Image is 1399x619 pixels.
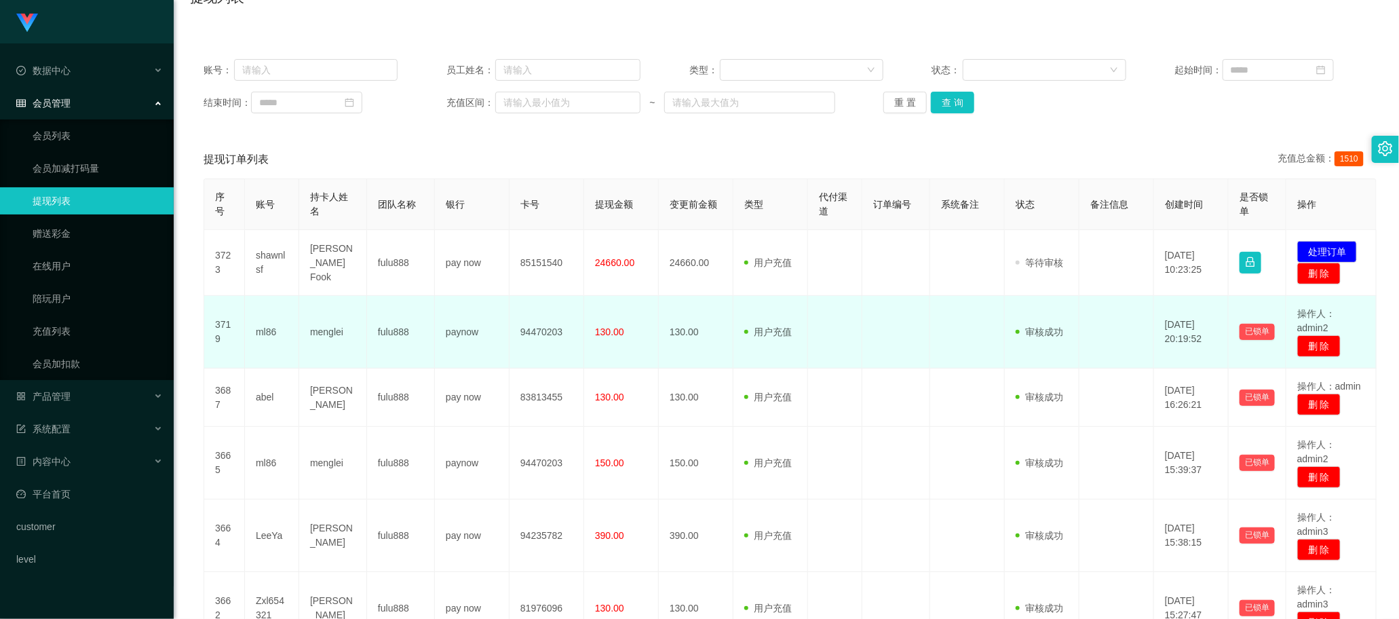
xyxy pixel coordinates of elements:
button: 已锁单 [1240,390,1275,406]
span: 24660.00 [595,257,634,268]
a: 会员加扣款 [33,350,163,377]
span: 备注信息 [1090,199,1128,210]
i: 图标: down [1110,66,1118,75]
span: 员工姓名： [446,63,495,77]
i: 图标: appstore-o [16,392,26,401]
span: 是否锁单 [1240,191,1268,217]
span: 产品管理 [16,391,71,402]
td: menglei [299,427,367,500]
input: 请输入最小值为 [495,92,640,113]
span: 状态 [1016,199,1035,210]
span: 用户充值 [744,257,792,268]
span: 1510 [1335,151,1364,166]
i: 图标: form [16,424,26,434]
td: abel [245,369,299,427]
td: paynow [435,427,510,500]
span: 提现订单列表 [204,151,269,168]
input: 请输入 [234,59,398,81]
span: 审核成功 [1016,457,1063,468]
button: 删 除 [1297,466,1341,488]
a: 在线用户 [33,252,163,280]
td: 130.00 [659,296,733,369]
td: [DATE] 15:38:15 [1154,500,1229,572]
span: 持卡人姓名 [310,191,348,217]
i: 图标: calendar [1316,65,1326,75]
td: fulu888 [367,296,435,369]
input: 请输入最大值为 [664,92,835,113]
td: pay now [435,230,510,296]
td: ml86 [245,296,299,369]
td: pay now [435,500,510,572]
span: 序号 [215,191,225,217]
span: 代付渠道 [819,191,847,217]
td: [PERSON_NAME] Fook [299,230,367,296]
input: 请输入 [495,59,640,81]
span: 内容中心 [16,456,71,467]
i: 图标: down [867,66,875,75]
span: 结束时间： [204,96,251,110]
span: 用户充值 [744,603,792,614]
span: 团队名称 [378,199,416,210]
a: 会员列表 [33,122,163,149]
button: 已锁单 [1240,455,1275,471]
span: 充值区间： [446,96,495,110]
span: 账号： [204,63,234,77]
span: 操作人：admin3 [1297,512,1335,537]
td: menglei [299,296,367,369]
a: 赠送彩金 [33,220,163,247]
span: 操作人：admin2 [1297,439,1335,464]
td: 83813455 [510,369,584,427]
td: [DATE] 16:26:21 [1154,369,1229,427]
span: 审核成功 [1016,603,1063,614]
button: 查 询 [931,92,974,113]
i: 图标: setting [1378,141,1393,156]
a: level [16,546,163,573]
td: fulu888 [367,427,435,500]
span: 130.00 [595,603,624,614]
span: 用户充值 [744,457,792,468]
span: 150.00 [595,457,624,468]
span: 类型： [689,63,720,77]
span: 用户充值 [744,530,792,541]
a: 图标: dashboard平台首页 [16,481,163,508]
span: 数据中心 [16,65,71,76]
td: 150.00 [659,427,733,500]
span: 账号 [256,199,275,210]
td: 390.00 [659,500,733,572]
span: ~ [640,96,664,110]
td: [PERSON_NAME] [299,369,367,427]
span: 银行 [446,199,465,210]
span: 变更前金额 [670,199,717,210]
td: fulu888 [367,230,435,296]
span: 卡号 [520,199,539,210]
td: fulu888 [367,369,435,427]
td: 3687 [204,369,245,427]
span: 用户充值 [744,326,792,337]
td: fulu888 [367,500,435,572]
div: 充值总金额： [1278,151,1369,168]
a: customer [16,513,163,540]
button: 图标: lock [1240,252,1261,274]
a: 提现列表 [33,187,163,214]
td: 3665 [204,427,245,500]
a: 陪玩用户 [33,285,163,312]
span: 类型 [744,199,763,210]
td: 94235782 [510,500,584,572]
span: 审核成功 [1016,530,1063,541]
td: [PERSON_NAME] [299,500,367,572]
td: [DATE] 20:19:52 [1154,296,1229,369]
span: 起始时间： [1175,63,1223,77]
span: 130.00 [595,326,624,337]
span: 创建时间 [1165,199,1203,210]
td: 85151540 [510,230,584,296]
td: 94470203 [510,296,584,369]
span: 390.00 [595,530,624,541]
td: 3719 [204,296,245,369]
span: 操作 [1297,199,1316,210]
td: pay now [435,369,510,427]
button: 删 除 [1297,539,1341,561]
td: shawnlsf [245,230,299,296]
span: 审核成功 [1016,392,1063,402]
span: 订单编号 [873,199,911,210]
span: 系统配置 [16,424,71,434]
